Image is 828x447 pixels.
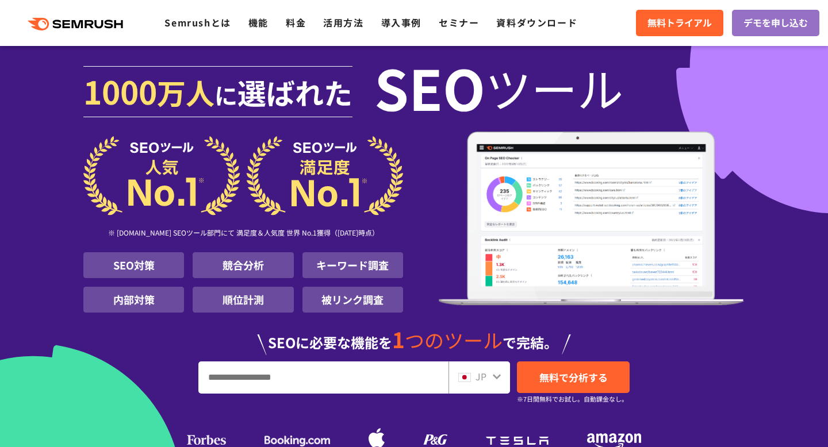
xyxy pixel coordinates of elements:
[743,16,808,30] span: デモを申し込む
[199,362,448,393] input: URL、キーワードを入力してください
[539,370,608,384] span: 無料で分析する
[248,16,269,29] a: 機能
[636,10,723,36] a: 無料トライアル
[193,287,293,313] li: 順位計測
[214,78,237,111] span: に
[647,16,712,30] span: 無料トライアル
[374,64,485,110] span: SEO
[381,16,421,29] a: 導入事例
[323,16,363,29] a: 活用方法
[286,16,306,29] a: 料金
[237,71,352,113] span: 選ばれた
[83,252,184,278] li: SEO対策
[503,332,558,352] span: で完結。
[517,394,628,404] small: ※7日間無料でお試し。自動課金なし。
[392,323,405,354] span: 1
[485,64,623,110] span: ツール
[302,287,403,313] li: 被リンク調査
[164,16,231,29] a: Semrushとは
[83,287,184,313] li: 内部対策
[517,361,630,393] a: 無料で分析する
[732,10,819,36] a: デモを申し込む
[83,68,157,114] span: 1000
[157,71,214,113] span: 万人
[193,252,293,278] li: 競合分析
[83,317,745,355] div: SEOに必要な機能を
[405,326,503,354] span: つのツール
[476,369,486,383] span: JP
[439,16,479,29] a: セミナー
[302,252,403,278] li: キーワード調査
[496,16,577,29] a: 資料ダウンロード
[83,215,403,252] div: ※ [DOMAIN_NAME] SEOツール部門にて 満足度＆人気度 世界 No.1獲得（[DATE]時点）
